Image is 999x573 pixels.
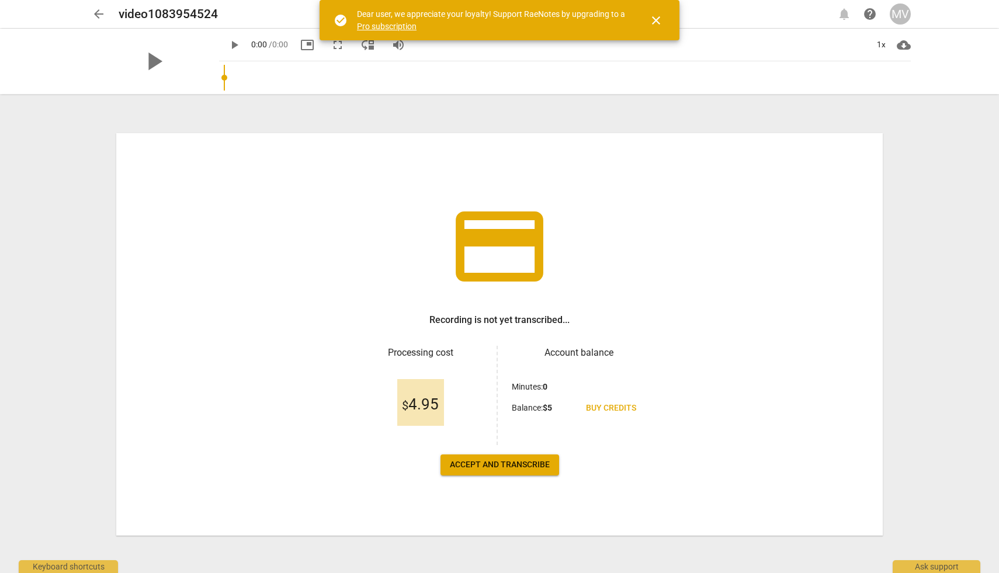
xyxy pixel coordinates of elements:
[890,4,911,25] button: MV
[512,381,547,393] p: Minutes :
[512,402,552,414] p: Balance :
[897,38,911,52] span: cloud_download
[893,560,980,573] div: Ask support
[859,4,880,25] a: Help
[269,40,288,49] span: / 0:00
[92,7,106,21] span: arrow_back
[19,560,118,573] div: Keyboard shortcuts
[863,7,877,21] span: help
[440,454,559,475] button: Accept and transcribe
[447,194,552,299] span: credit_card
[543,382,547,391] b: 0
[388,34,409,55] button: Volume
[543,403,552,412] b: $ 5
[138,46,169,77] span: play_arrow
[586,402,636,414] span: Buy credits
[224,34,245,55] button: Play
[391,38,405,52] span: volume_up
[357,8,628,32] div: Dear user, we appreciate your loyalty! Support RaeNotes by upgrading to a
[358,34,379,55] button: View player as separate pane
[119,7,218,22] h2: video1083954524
[361,38,375,52] span: move_down
[402,396,439,414] span: 4.95
[331,38,345,52] span: fullscreen
[577,398,646,419] a: Buy credits
[353,346,487,360] h3: Processing cost
[450,459,550,471] span: Accept and transcribe
[334,13,348,27] span: check_circle
[297,34,318,55] button: Picture in picture
[357,22,417,31] a: Pro subscription
[870,36,892,54] div: 1x
[300,38,314,52] span: picture_in_picture
[649,13,663,27] span: close
[227,38,241,52] span: play_arrow
[429,313,570,327] h3: Recording is not yet transcribed...
[512,346,646,360] h3: Account balance
[327,34,348,55] button: Fullscreen
[642,6,670,34] button: Close
[251,40,267,49] span: 0:00
[402,398,408,412] span: $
